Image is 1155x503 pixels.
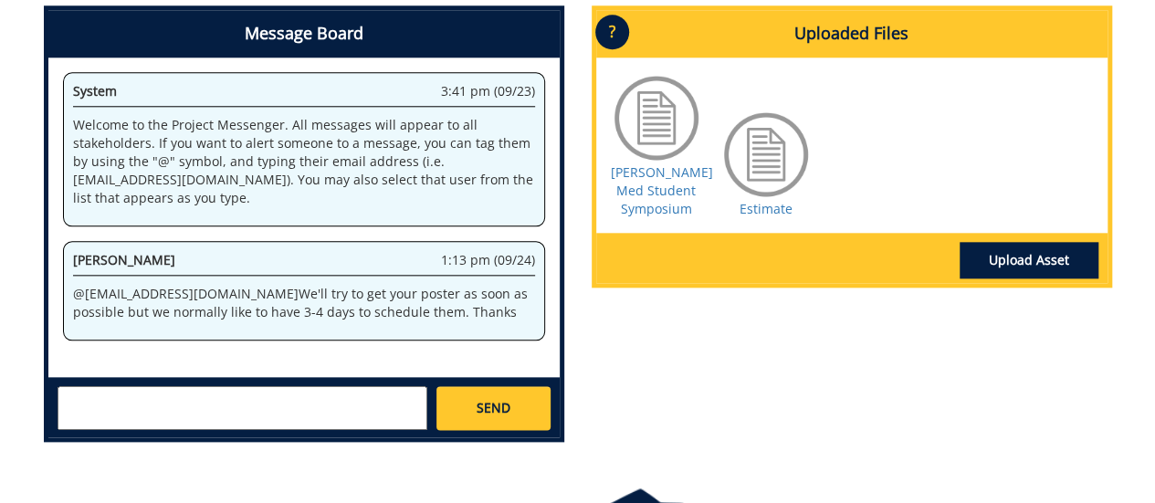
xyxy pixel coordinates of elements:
[73,251,175,268] span: [PERSON_NAME]
[48,10,560,58] h4: Message Board
[436,386,550,430] a: SEND
[441,82,535,100] span: 3:41 pm (09/23)
[58,386,427,430] textarea: messageToSend
[73,116,535,207] p: Welcome to the Project Messenger. All messages will appear to all stakeholders. If you want to al...
[595,15,629,49] p: ?
[477,399,510,417] span: SEND
[73,285,535,321] p: @ [EMAIL_ADDRESS][DOMAIN_NAME] We'll try to get your poster as soon as possible but we normally l...
[960,242,1098,278] a: Upload Asset
[611,163,713,217] a: [PERSON_NAME] Med Student Symposium
[441,251,535,269] span: 1:13 pm (09/24)
[73,82,117,100] span: System
[596,10,1108,58] h4: Uploaded Files
[740,200,793,217] a: Estimate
